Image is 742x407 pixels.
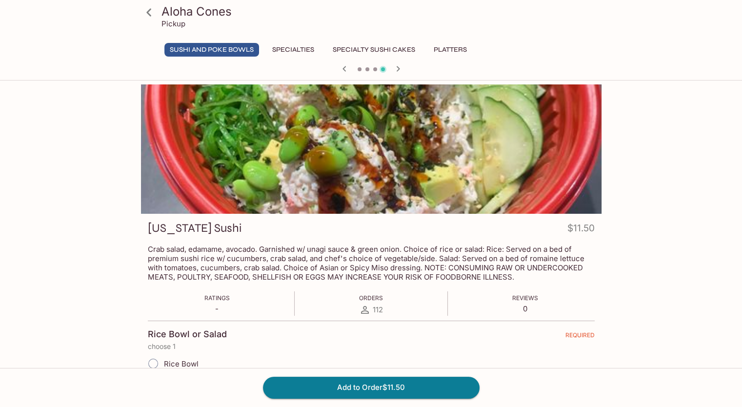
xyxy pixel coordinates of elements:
button: Platters [428,43,472,57]
div: California Sushi [141,84,602,214]
span: Rice Bowl [164,359,199,368]
span: REQUIRED [565,331,595,343]
p: - [204,304,230,313]
p: 0 [512,304,538,313]
span: 112 [373,305,383,314]
h4: $11.50 [567,221,595,240]
span: Orders [359,294,383,302]
button: Specialties [267,43,320,57]
p: choose 1 [148,343,595,350]
button: Specialty Sushi Cakes [327,43,421,57]
button: Add to Order$11.50 [263,377,480,398]
p: Pickup [161,19,185,28]
h4: Rice Bowl or Salad [148,329,227,340]
h3: Aloha Cones [161,4,598,19]
span: Reviews [512,294,538,302]
span: Ratings [204,294,230,302]
button: Sushi and Poke Bowls [164,43,259,57]
p: Crab salad, edamame, avocado. Garnished w/ unagi sauce & green onion. Choice of rice or salad: Ri... [148,244,595,282]
h3: [US_STATE] Sushi [148,221,241,236]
